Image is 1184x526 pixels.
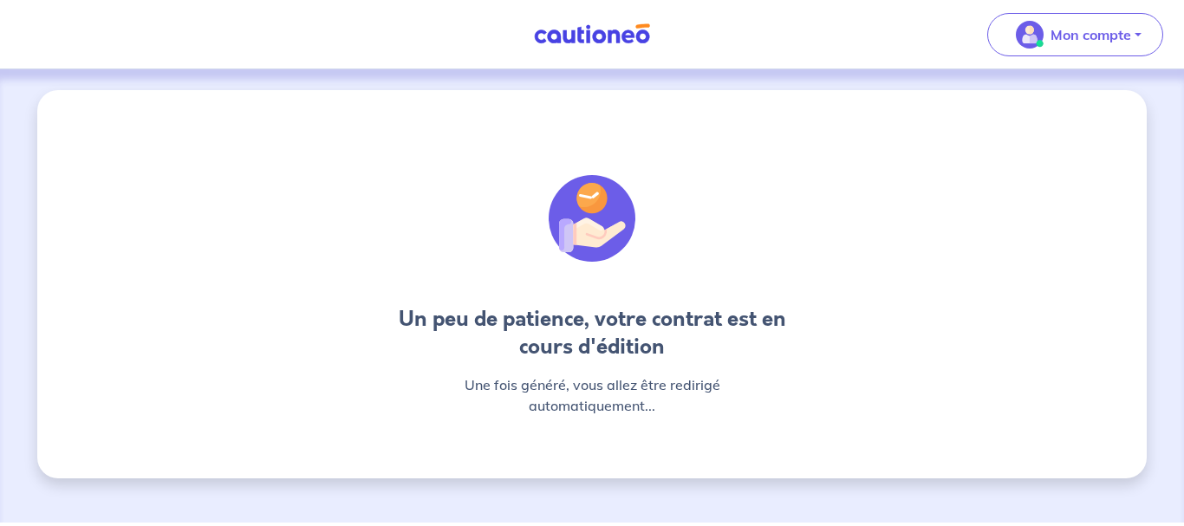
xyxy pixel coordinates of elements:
img: illu_account_valid_menu.svg [1016,21,1044,49]
p: Mon compte [1051,24,1131,45]
h4: Un peu de patience, votre contrat est en cours d'édition [384,305,800,360]
img: illu_time_hand.svg [549,175,635,262]
p: Une fois généré, vous allez être redirigé automatiquement... [384,374,800,416]
button: illu_account_valid_menu.svgMon compte [987,13,1163,56]
img: Cautioneo [527,23,657,45]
